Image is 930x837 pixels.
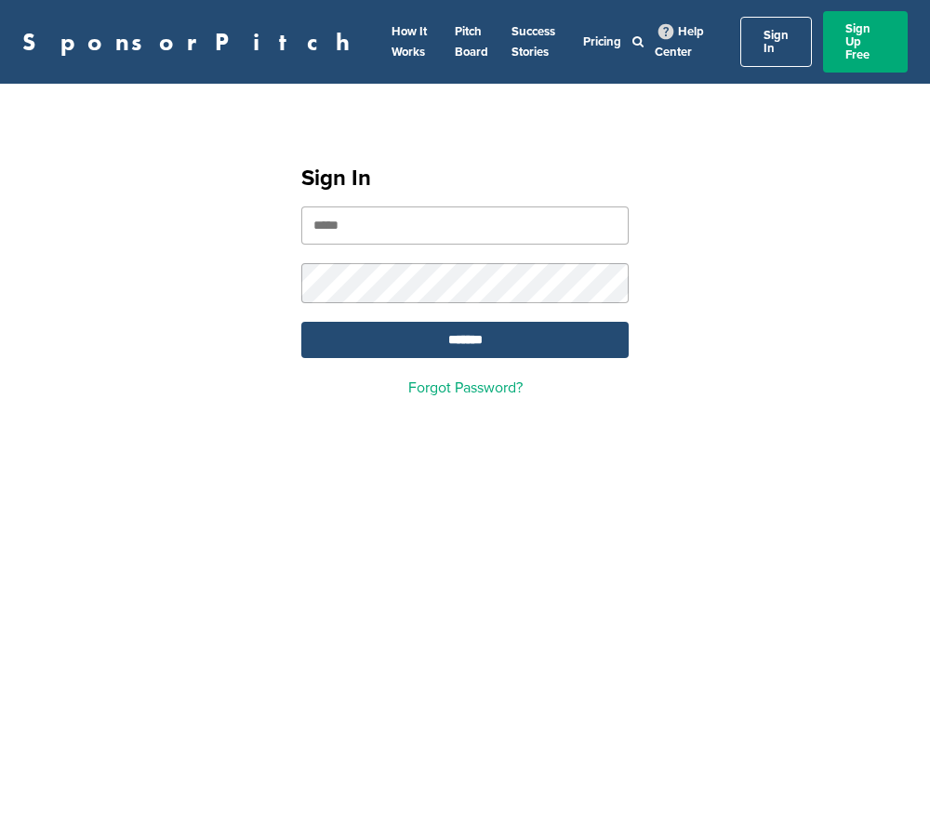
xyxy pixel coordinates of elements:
h1: Sign In [301,162,629,195]
a: Sign In [740,17,812,67]
a: Pricing [583,34,621,49]
a: Success Stories [511,24,555,60]
a: SponsorPitch [22,30,362,54]
a: Sign Up Free [823,11,908,73]
a: Help Center [655,20,704,63]
a: Pitch Board [455,24,488,60]
a: Forgot Password? [408,379,523,397]
a: How It Works [392,24,427,60]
